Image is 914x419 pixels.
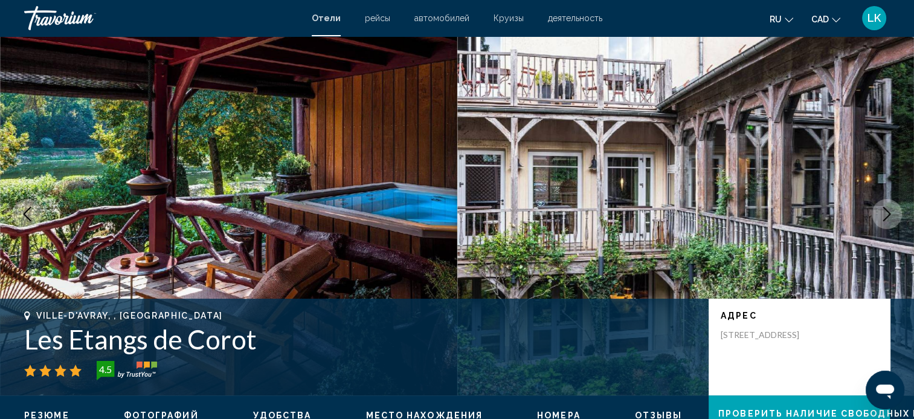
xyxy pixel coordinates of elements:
[12,199,42,229] button: Previous image
[872,199,902,229] button: Next image
[24,6,300,30] a: Travorium
[721,311,878,320] p: адрес
[770,15,782,24] span: ru
[36,311,223,320] span: Ville-D'avray, , [GEOGRAPHIC_DATA]
[858,5,890,31] button: User Menu
[97,361,157,380] img: trustyou-badge-hor.svg
[365,13,390,23] a: рейсы
[811,10,840,28] button: Change currency
[548,13,602,23] a: деятельность
[866,371,904,409] iframe: Button to launch messaging window
[312,13,341,23] a: Отели
[811,15,829,24] span: CAD
[93,362,117,377] div: 4.5
[494,13,524,23] a: Круизы
[24,323,697,355] h1: Les Etangs de Corot
[770,10,793,28] button: Change language
[721,330,817,340] p: [STREET_ADDRESS]
[414,13,469,23] a: автомобилей
[867,12,881,24] span: LK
